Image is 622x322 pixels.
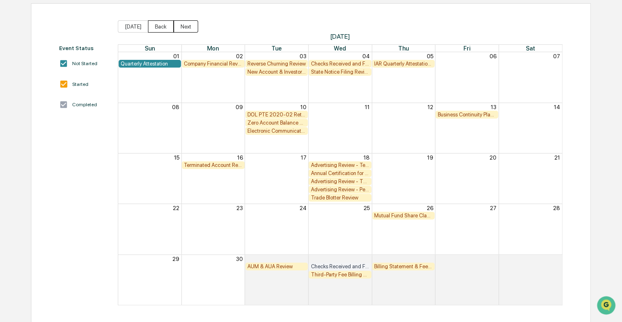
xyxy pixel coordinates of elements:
[426,205,433,211] button: 26
[398,45,409,52] span: Thu
[236,205,243,211] button: 23
[490,154,496,161] button: 20
[553,53,560,59] button: 07
[172,256,179,262] button: 29
[173,53,179,59] button: 01
[72,61,97,66] div: Not Started
[8,119,15,125] div: 🔎
[491,104,496,110] button: 13
[247,263,306,269] div: AUM & AUA Review
[173,205,179,211] button: 22
[236,256,243,262] button: 30
[427,104,433,110] button: 12
[72,102,97,107] div: Completed
[364,205,370,211] button: 25
[374,61,433,67] div: IAR Quarterly Attestation Review
[365,104,370,110] button: 11
[247,128,306,134] div: Electronic Communication Review
[311,69,369,75] div: State Notice Filing Review
[184,61,243,67] div: Company Financial Review
[300,256,306,262] button: 01
[247,112,306,118] div: DOL PTE 2020-02 Retrospective Review
[72,81,88,87] div: Started
[59,103,66,110] div: 🗄️
[437,112,496,118] div: Business Continuity Plan Review & Test
[57,138,99,144] a: Powered byPylon
[427,154,433,161] button: 19
[236,53,243,59] button: 02
[490,53,496,59] button: 06
[16,103,53,111] span: Preclearance
[139,65,148,74] button: Start new chat
[21,37,135,46] input: Clear
[334,45,346,52] span: Wed
[362,53,370,59] button: 04
[247,120,306,126] div: Zero Account Balance Review
[174,20,198,33] button: Next
[364,154,370,161] button: 18
[526,45,535,52] span: Sat
[374,263,433,269] div: Billing Statement & Fee Calculations Report Review
[118,44,562,305] div: Month View
[311,272,369,278] div: Third-Party Fee Billing Review
[172,104,179,110] button: 08
[426,256,433,262] button: 03
[8,17,148,30] p: How can we help?
[311,162,369,168] div: Advertising Review - Testimonials and Endorsements
[311,170,369,176] div: Annual Certification for SAA
[554,256,560,262] button: 05
[59,45,109,51] div: Event Status
[207,45,219,52] span: Mon
[311,186,369,193] div: Advertising Review - Performance Advertising
[271,45,282,52] span: Tue
[247,69,306,75] div: New Account & Investor Profile Review
[5,99,56,114] a: 🖐️Preclearance
[237,154,243,161] button: 16
[311,178,369,184] div: Advertising Review - Third Party Ratings
[145,45,155,52] span: Sun
[553,205,560,211] button: 28
[489,256,496,262] button: 04
[28,70,103,77] div: We're available if you need us!
[426,53,433,59] button: 05
[490,205,496,211] button: 27
[374,212,433,219] div: Mutual Fund Share Class Review
[16,118,51,126] span: Data Lookup
[300,104,306,110] button: 10
[236,104,243,110] button: 09
[118,33,562,40] span: [DATE]
[554,104,560,110] button: 14
[299,53,306,59] button: 03
[247,61,306,67] div: Reverse Churning Review
[67,103,101,111] span: Attestations
[8,103,15,110] div: 🖐️
[148,20,174,33] button: Back
[121,61,179,67] div: Quarterly Attestation
[311,195,369,201] div: Trade Blotter Review
[463,45,470,52] span: Fri
[174,154,179,161] button: 15
[300,154,306,161] button: 17
[554,154,560,161] button: 21
[299,205,306,211] button: 24
[363,256,370,262] button: 02
[81,138,99,144] span: Pylon
[311,263,369,269] div: Checks Received and Forwarded Log
[28,62,134,70] div: Start new chat
[184,162,243,168] div: Terminated Account Review
[5,115,55,129] a: 🔎Data Lookup
[311,61,369,67] div: Checks Received and Forwarded Log
[596,295,618,317] iframe: Open customer support
[118,20,148,33] button: [DATE]
[56,99,104,114] a: 🗄️Attestations
[8,62,23,77] img: 1746055101610-c473b297-6a78-478c-a979-82029cc54cd1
